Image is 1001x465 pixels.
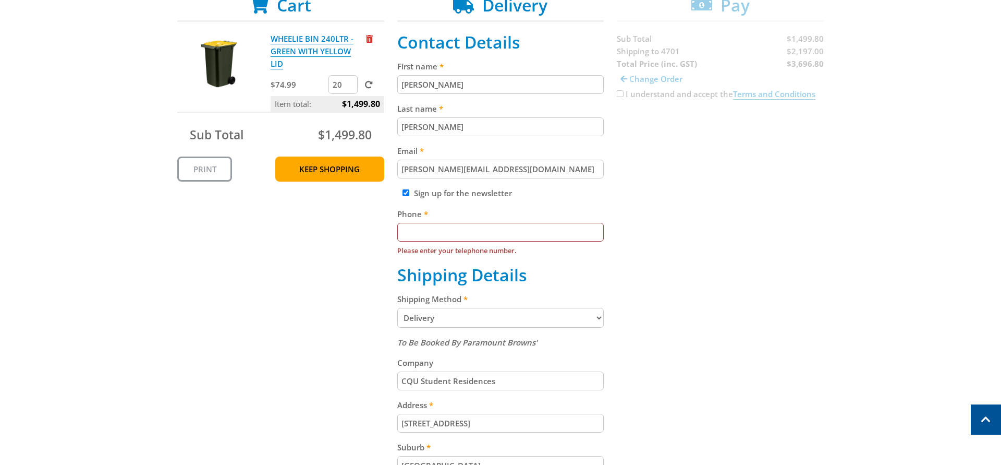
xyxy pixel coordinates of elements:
[397,414,604,433] input: Please enter your address.
[397,356,604,369] label: Company
[187,32,250,95] img: WHEELIE BIN 240LTR - GREEN WITH YELLOW LID
[366,33,373,44] a: Remove from cart
[397,244,604,257] label: Please enter your telephone number.
[397,60,604,73] label: First name
[397,75,604,94] input: Please enter your first name.
[397,337,538,348] em: To Be Booked By Paramount Browns'
[397,102,604,115] label: Last name
[397,293,604,305] label: Shipping Method
[342,96,380,112] span: $1,499.80
[397,117,604,136] input: Please enter your last name.
[397,145,604,157] label: Email
[397,399,604,411] label: Address
[414,188,512,198] label: Sign up for the newsletter
[397,265,604,285] h2: Shipping Details
[177,157,232,182] a: Print
[397,441,604,454] label: Suburb
[397,308,604,328] select: Please select a shipping method.
[397,223,604,242] input: Please enter your telephone number.
[271,33,353,69] a: WHEELIE BIN 240LTR - GREEN WITH YELLOW LID
[275,157,384,182] a: Keep Shopping
[397,160,604,178] input: Please enter your email address.
[271,78,326,91] p: $74.99
[271,96,384,112] p: Item total:
[190,126,243,143] span: Sub Total
[397,208,604,220] label: Phone
[318,126,372,143] span: $1,499.80
[397,32,604,52] h2: Contact Details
